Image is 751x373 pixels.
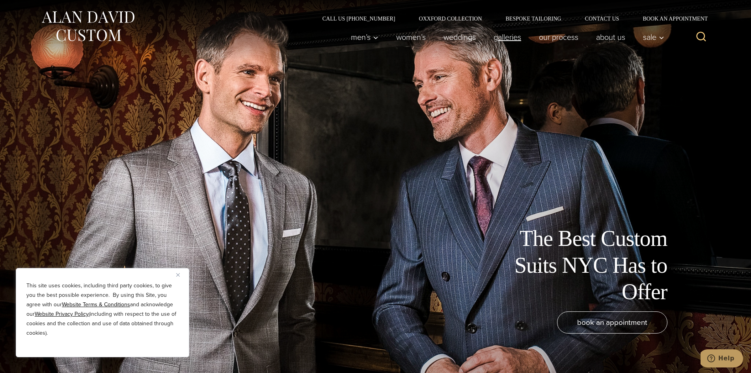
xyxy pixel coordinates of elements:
a: Contact Us [573,16,631,21]
button: Men’s sub menu toggle [342,29,387,45]
iframe: Opens a widget where you can chat to one of our agents [701,349,743,369]
img: Close [176,273,180,277]
a: Book an Appointment [631,16,710,21]
button: Close [176,270,186,279]
a: About Us [587,29,634,45]
a: Bespoke Tailoring [494,16,573,21]
a: Women’s [387,29,434,45]
button: View Search Form [692,28,711,47]
a: weddings [434,29,485,45]
a: Call Us [PHONE_NUMBER] [311,16,407,21]
p: This site uses cookies, including third party cookies, to give you the best possible experience. ... [26,281,179,338]
a: Oxxford Collection [407,16,494,21]
a: Our Process [530,29,587,45]
h1: The Best Custom Suits NYC Has to Offer [490,225,667,305]
img: Alan David Custom [41,9,135,44]
button: Sale sub menu toggle [634,29,668,45]
a: Website Privacy Policy [35,310,89,318]
a: Website Terms & Conditions [62,300,130,309]
span: book an appointment [577,317,647,328]
a: book an appointment [557,311,667,334]
nav: Primary Navigation [342,29,668,45]
a: Galleries [485,29,530,45]
nav: Secondary Navigation [311,16,711,21]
